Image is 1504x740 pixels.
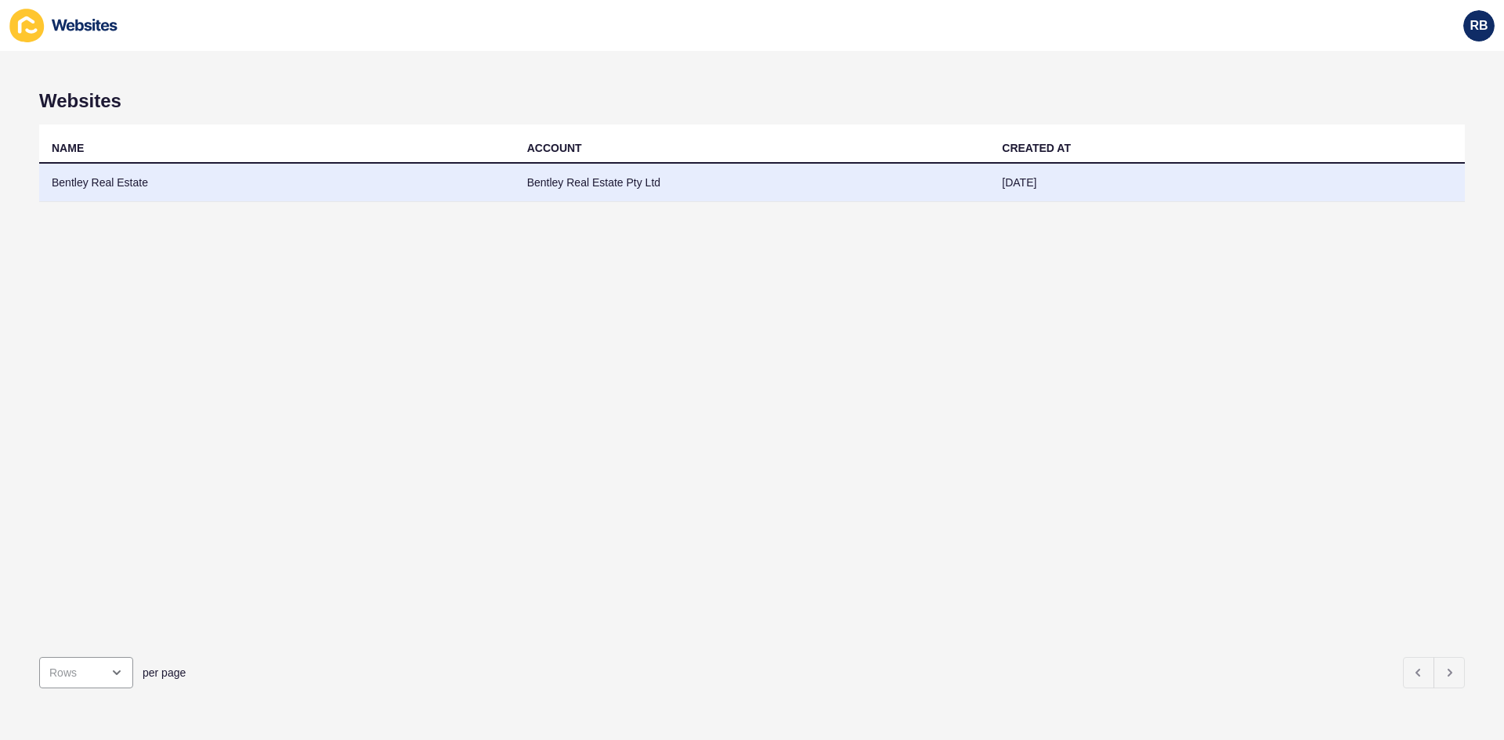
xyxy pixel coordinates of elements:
[1002,140,1071,156] div: CREATED AT
[52,140,84,156] div: NAME
[515,164,990,202] td: Bentley Real Estate Pty Ltd
[143,665,186,680] span: per page
[527,140,582,156] div: ACCOUNT
[1470,18,1488,34] span: RB
[39,164,515,202] td: Bentley Real Estate
[989,164,1465,202] td: [DATE]
[39,657,133,688] div: open menu
[39,90,1465,112] h1: Websites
